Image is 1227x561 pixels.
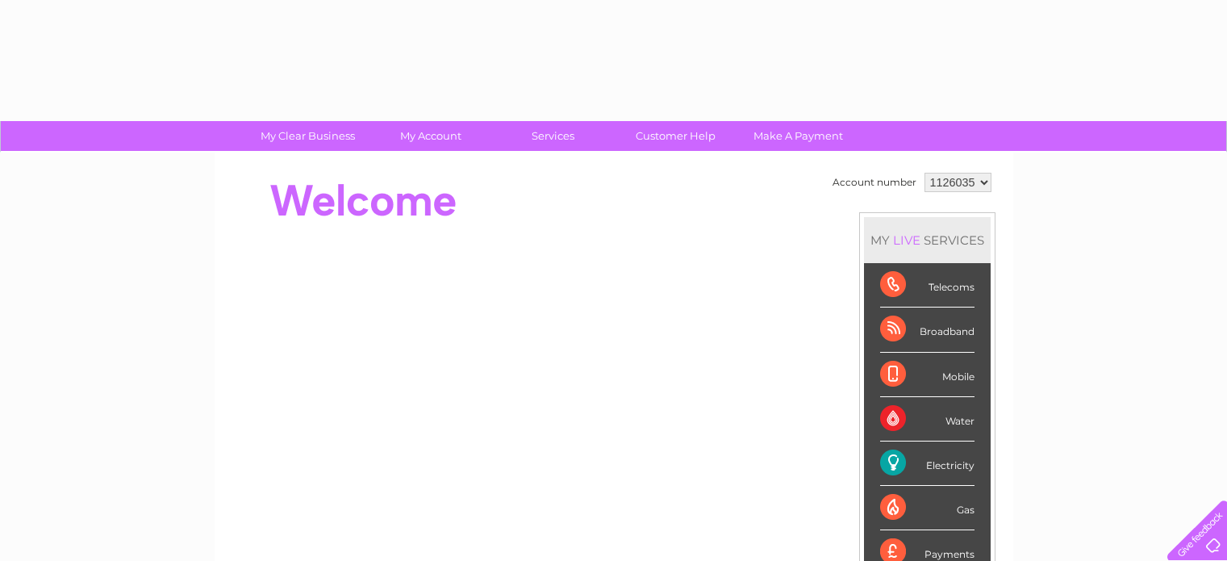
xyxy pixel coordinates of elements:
div: Broadband [880,308,975,352]
div: Telecoms [880,263,975,308]
a: Services [486,121,620,151]
div: Mobile [880,353,975,397]
div: Water [880,397,975,442]
td: Account number [828,169,920,196]
a: Customer Help [609,121,742,151]
div: Gas [880,486,975,530]
a: My Account [364,121,497,151]
div: Electricity [880,442,975,486]
a: My Clear Business [241,121,374,151]
div: MY SERVICES [864,217,991,263]
div: LIVE [890,232,924,248]
a: Make A Payment [732,121,865,151]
